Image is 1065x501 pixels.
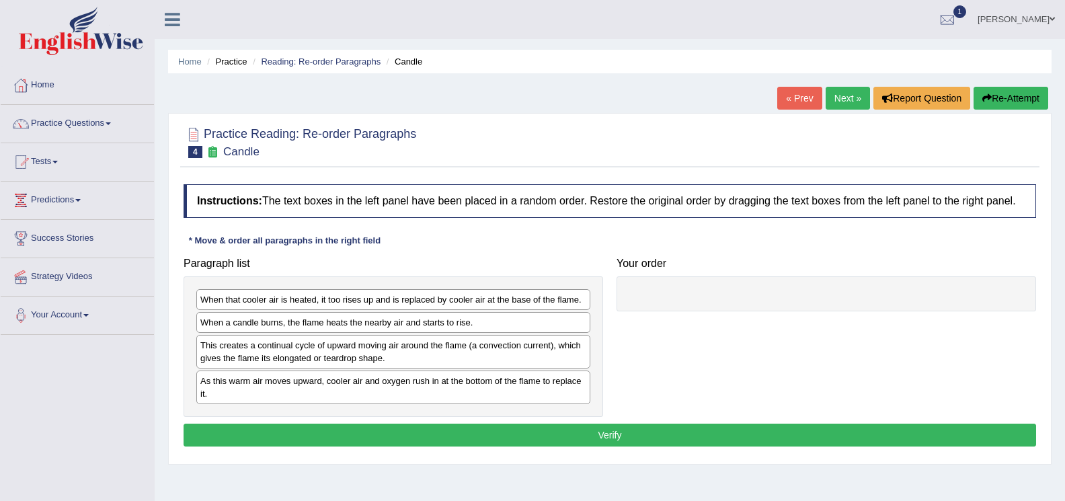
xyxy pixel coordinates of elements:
a: Home [178,56,202,67]
a: Tests [1,143,154,177]
a: Next » [826,87,870,110]
a: Predictions [1,182,154,215]
a: Strategy Videos [1,258,154,292]
h4: Paragraph list [184,258,603,270]
span: 4 [188,146,202,158]
button: Report Question [873,87,970,110]
div: When that cooler air is heated, it too rises up and is replaced by cooler air at the base of the ... [196,289,590,310]
a: Reading: Re-order Paragraphs [261,56,381,67]
a: Success Stories [1,220,154,254]
div: * Move & order all paragraphs in the right field [184,235,386,247]
span: 1 [953,5,967,18]
div: As this warm air moves upward, cooler air and oxygen rush in at the bottom of the flame to replac... [196,371,590,404]
b: Instructions: [197,195,262,206]
a: Home [1,67,154,100]
h4: Your order [617,258,1036,270]
a: Your Account [1,297,154,330]
div: This creates a continual cycle of upward moving air around the flame (a convection current), whic... [196,335,590,369]
li: Candle [383,55,422,68]
li: Practice [204,55,247,68]
small: Exam occurring question [206,146,220,159]
button: Re-Attempt [974,87,1048,110]
h2: Practice Reading: Re-order Paragraphs [184,124,416,158]
a: Practice Questions [1,105,154,139]
div: When a candle burns, the flame heats the nearby air and starts to rise. [196,312,590,333]
a: « Prev [777,87,822,110]
button: Verify [184,424,1036,447]
h4: The text boxes in the left panel have been placed in a random order. Restore the original order b... [184,184,1036,218]
small: Candle [223,145,260,158]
